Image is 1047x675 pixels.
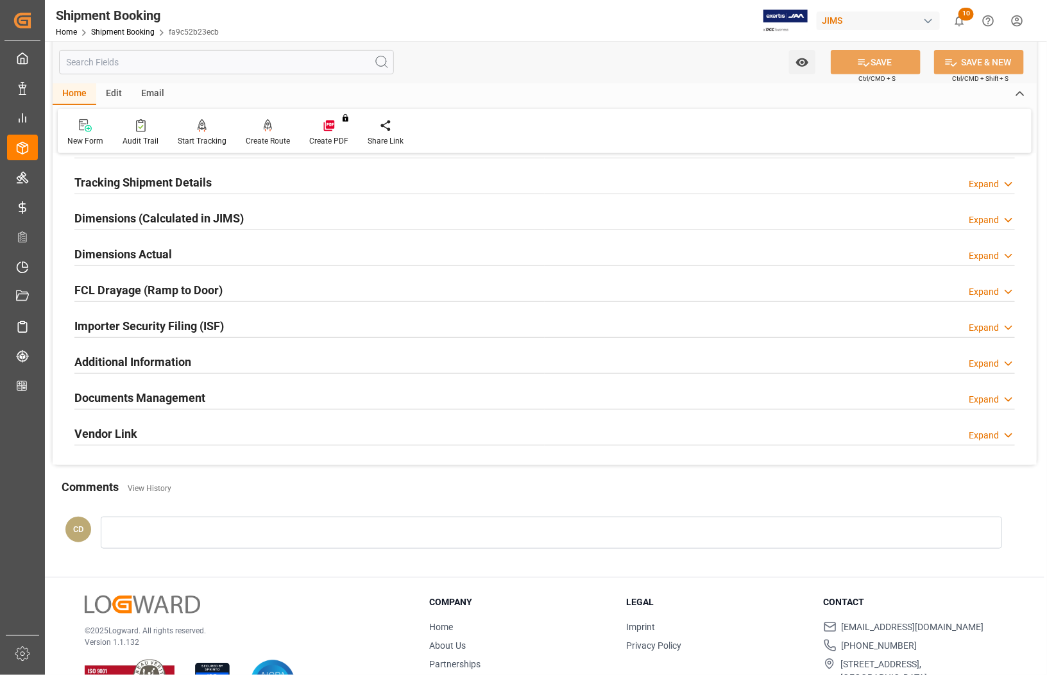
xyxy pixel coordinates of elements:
[128,484,171,493] a: View History
[627,596,808,609] h3: Legal
[969,178,999,191] div: Expand
[824,596,1005,609] h3: Contact
[132,83,174,105] div: Email
[934,50,1024,74] button: SAVE & NEW
[91,28,155,37] a: Shipment Booking
[56,28,77,37] a: Home
[53,83,96,105] div: Home
[969,213,999,227] div: Expand
[969,429,999,442] div: Expand
[627,622,656,632] a: Imprint
[62,478,119,496] h2: Comments
[430,659,481,669] a: Partnerships
[123,135,158,147] div: Audit Trail
[74,281,223,299] h2: FCL Drayage (Ramp to Door)
[789,50,815,74] button: open menu
[430,622,454,632] a: Home
[627,640,682,651] a: Privacy Policy
[430,640,466,651] a: About Us
[74,317,224,335] h2: Importer Security Filing (ISF)
[842,621,984,634] span: [EMAIL_ADDRESS][DOMAIN_NAME]
[73,524,83,534] span: CD
[59,50,394,74] input: Search Fields
[85,625,398,637] p: © 2025 Logward. All rights reserved.
[56,6,219,25] div: Shipment Booking
[67,135,103,147] div: New Form
[178,135,226,147] div: Start Tracking
[74,174,212,191] h2: Tracking Shipment Details
[368,135,404,147] div: Share Link
[969,285,999,299] div: Expand
[74,353,191,371] h2: Additional Information
[945,6,974,35] button: show 10 new notifications
[96,83,132,105] div: Edit
[74,425,137,442] h2: Vendor Link
[969,249,999,263] div: Expand
[831,50,921,74] button: SAVE
[974,6,1003,35] button: Help Center
[817,8,945,33] button: JIMS
[969,393,999,406] div: Expand
[842,639,917,653] span: [PHONE_NUMBER]
[763,10,808,32] img: Exertis%20JAM%20-%20Email%20Logo.jpg_1722504956.jpg
[85,596,200,614] img: Logward Logo
[952,74,1009,83] span: Ctrl/CMD + Shift + S
[969,357,999,371] div: Expand
[74,389,205,406] h2: Documents Management
[430,596,611,609] h3: Company
[958,8,974,21] span: 10
[969,321,999,335] div: Expand
[85,637,398,648] p: Version 1.1.132
[246,135,290,147] div: Create Route
[74,246,172,263] h2: Dimensions Actual
[817,12,940,30] div: JIMS
[858,74,896,83] span: Ctrl/CMD + S
[74,210,244,227] h2: Dimensions (Calculated in JIMS)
